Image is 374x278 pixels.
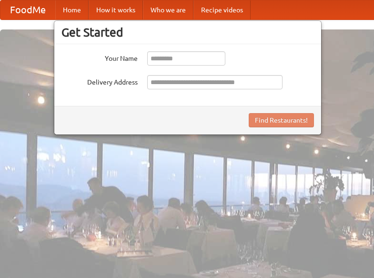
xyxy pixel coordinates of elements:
[61,25,314,39] h3: Get Started
[61,75,138,87] label: Delivery Address
[89,0,143,19] a: How it works
[61,51,138,63] label: Your Name
[143,0,193,19] a: Who we are
[193,0,251,19] a: Recipe videos
[249,113,314,127] button: Find Restaurants!
[0,0,55,19] a: FoodMe
[55,0,89,19] a: Home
